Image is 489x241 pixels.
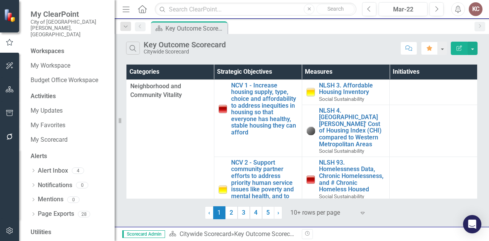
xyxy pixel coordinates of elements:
[78,211,90,217] div: 28
[218,104,227,113] img: Below Plan
[319,107,386,148] a: NLSH 4. [GEOGRAPHIC_DATA][PERSON_NAME]' Cost of Housing Index (CHI) compared to Western Metropoli...
[31,228,107,237] div: Utilities
[76,182,88,188] div: 0
[225,206,238,219] a: 2
[469,2,483,16] button: KC
[231,82,298,136] a: NCV 1 - Increase housing supply, type, choice and affordability to address inequities in housing ...
[277,209,279,216] span: ›
[31,121,107,130] a: My Favorites
[4,9,17,22] img: ClearPoint Strategy
[262,206,274,219] a: 5
[250,206,262,219] a: 4
[381,5,425,14] div: Mar-22
[214,157,302,234] td: Double-Click to Edit Right Click for Context Menu
[306,126,315,135] img: No Information
[31,107,107,115] a: My Updates
[302,157,390,202] td: Double-Click to Edit Right Click for Context Menu
[122,230,165,238] span: Scorecard Admin
[31,136,107,144] a: My Scorecard
[169,230,296,239] div: »
[319,193,364,199] span: Social Sustainability
[306,175,315,184] img: Below Plan
[144,40,226,49] div: Key Outcome Scorecard
[319,159,386,193] a: NLSH 93. Homelessness Data, Chronic Homelessness, and # Chronic Homeless Housed
[31,61,107,70] a: My Workspace
[67,196,79,203] div: 0
[180,230,231,238] a: Citywide Scorecard
[214,79,302,157] td: Double-Click to Edit Right Click for Context Menu
[38,210,74,218] a: Page Exports
[165,24,225,33] div: Key Outcome Scorecard
[234,230,299,238] div: Key Outcome Scorecard
[238,206,250,219] a: 3
[144,49,226,55] div: Citywide Scorecard
[38,167,68,175] a: Alert Inbox
[231,159,298,220] a: NCV 2 - Support community partner efforts to address priority human service issues like poverty a...
[316,4,355,15] button: Search
[213,206,225,219] span: 1
[463,215,481,233] div: Open Intercom Messenger
[319,82,386,95] a: NLSH 3. Affordable Housing Inventory
[302,79,390,105] td: Double-Click to Edit Right Click for Context Menu
[208,209,210,216] span: ‹
[130,82,210,100] span: Neighborhood and Community Vitality
[155,3,356,16] input: Search ClearPoint...
[31,76,107,85] a: Budget Office Workspace
[31,152,107,161] div: Alerts
[302,105,390,157] td: Double-Click to Edit Right Click for Context Menu
[306,87,315,97] img: Caution
[218,185,227,194] img: Caution
[319,96,364,102] span: Social Sustainability
[31,10,107,19] span: My ClearPoint
[31,19,107,37] small: City of [GEOGRAPHIC_DATA][PERSON_NAME], [GEOGRAPHIC_DATA]
[31,92,107,101] div: Activities
[327,6,344,12] span: Search
[72,168,84,174] div: 4
[38,195,63,204] a: Mentions
[31,47,64,56] div: Workspaces
[319,148,364,154] span: Social Sustainability
[38,181,72,190] a: Notifications
[379,2,427,16] button: Mar-22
